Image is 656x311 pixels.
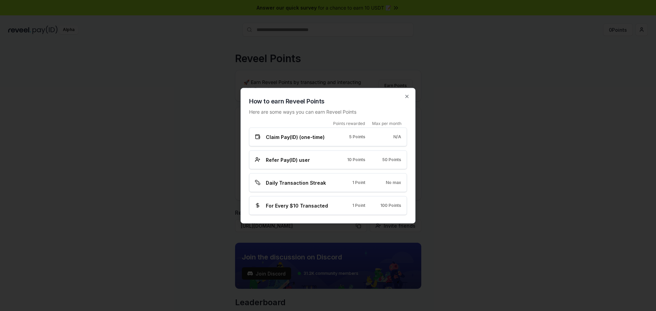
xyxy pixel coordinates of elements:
[349,134,365,140] span: 5 Points
[380,203,401,208] span: 100 Points
[372,121,401,126] span: Max per month
[266,179,326,186] span: Daily Transaction Streak
[249,96,407,106] h2: How to earn Reveel Points
[352,203,365,208] span: 1 Point
[333,121,365,126] span: Points rewarded
[266,133,325,140] span: Claim Pay(ID) (one-time)
[352,180,365,185] span: 1 Point
[249,108,407,115] p: Here are some ways you can earn Reveel Points
[386,180,401,185] span: No max
[266,202,328,209] span: For Every $10 Transacted
[382,157,401,162] span: 50 Points
[347,157,365,162] span: 10 Points
[393,134,401,140] span: N/A
[266,156,310,163] span: Refer Pay(ID) user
